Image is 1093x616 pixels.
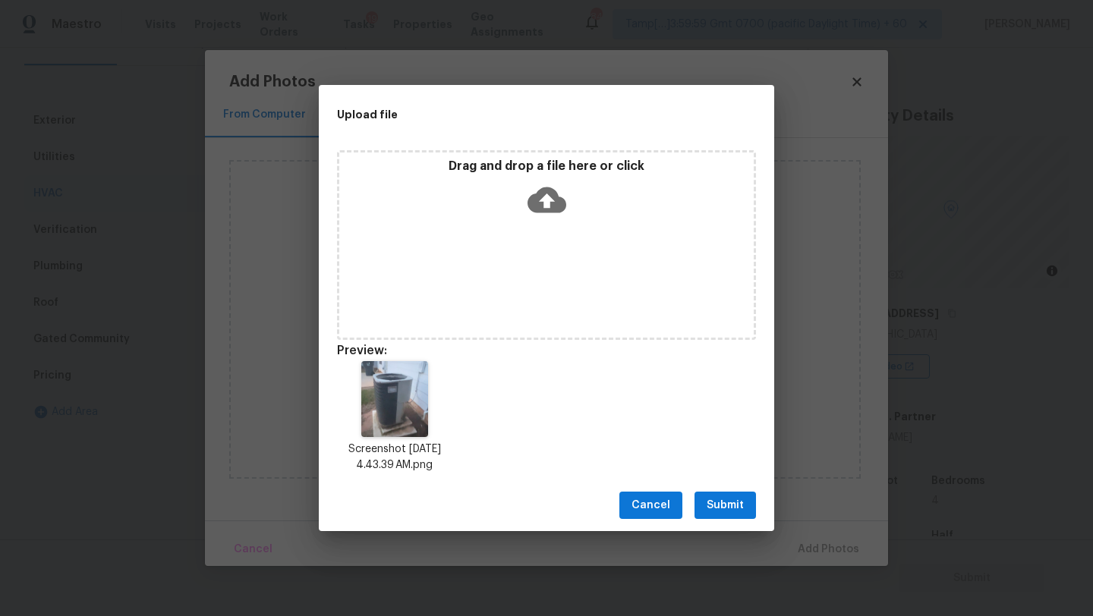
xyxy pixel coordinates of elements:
[695,492,756,520] button: Submit
[339,159,754,174] p: Drag and drop a file here or click
[337,106,688,123] h2: Upload file
[337,442,452,473] p: Screenshot [DATE] 4.43.39 AM.png
[632,496,670,515] span: Cancel
[619,492,682,520] button: Cancel
[707,496,744,515] span: Submit
[361,361,428,437] img: H+vUwewWLCVgAAAAAElFTkSuQmCC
